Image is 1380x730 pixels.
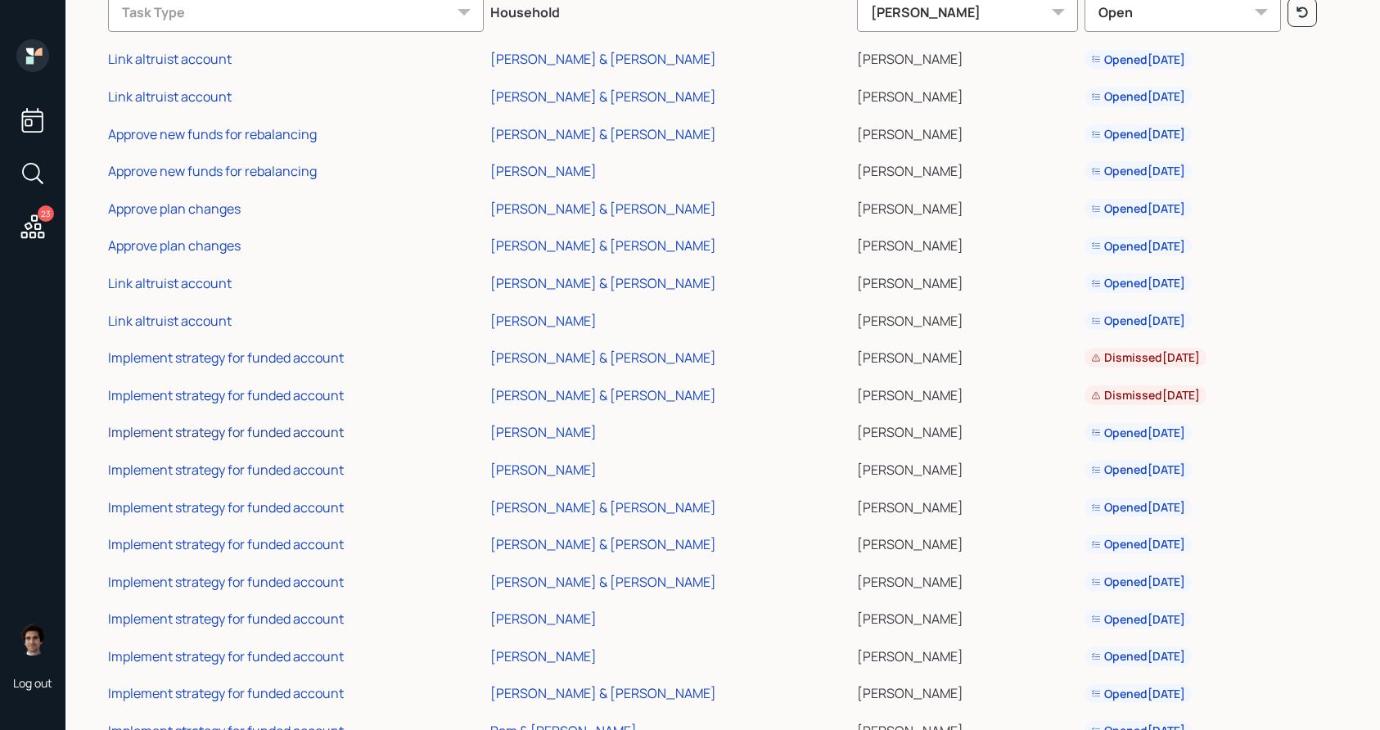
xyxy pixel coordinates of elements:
div: Opened [DATE] [1091,425,1185,441]
div: Approve new funds for rebalancing [108,125,317,143]
div: [PERSON_NAME] & [PERSON_NAME] [490,237,716,255]
div: Implement strategy for funded account [108,573,344,591]
div: [PERSON_NAME] [490,647,597,665]
div: Implement strategy for funded account [108,535,344,553]
div: Opened [DATE] [1091,574,1185,590]
div: Implement strategy for funded account [108,423,344,441]
div: Dismissed [DATE] [1091,387,1200,403]
td: [PERSON_NAME] [854,561,1081,598]
td: [PERSON_NAME] [854,486,1081,524]
div: Implement strategy for funded account [108,461,344,479]
td: [PERSON_NAME] [854,300,1081,337]
div: Opened [DATE] [1091,88,1185,105]
div: [PERSON_NAME] [490,162,597,180]
div: Link altruist account [108,50,232,68]
div: [PERSON_NAME] [490,610,597,628]
div: Opened [DATE] [1091,126,1185,142]
td: [PERSON_NAME] [854,635,1081,673]
div: [PERSON_NAME] & [PERSON_NAME] [490,50,716,68]
td: [PERSON_NAME] [854,262,1081,300]
div: Log out [13,675,52,691]
div: Opened [DATE] [1091,163,1185,179]
div: [PERSON_NAME] & [PERSON_NAME] [490,200,716,218]
div: Opened [DATE] [1091,52,1185,68]
div: [PERSON_NAME] & [PERSON_NAME] [490,573,716,591]
td: [PERSON_NAME] [854,187,1081,225]
div: Implement strategy for funded account [108,349,344,367]
td: [PERSON_NAME] [854,150,1081,187]
div: [PERSON_NAME] & [PERSON_NAME] [490,349,716,367]
td: [PERSON_NAME] [854,412,1081,449]
div: [PERSON_NAME] [490,423,597,441]
td: [PERSON_NAME] [854,113,1081,151]
td: [PERSON_NAME] [854,38,1081,76]
div: Opened [DATE] [1091,462,1185,478]
div: Implement strategy for funded account [108,684,344,702]
td: [PERSON_NAME] [854,374,1081,412]
div: Opened [DATE] [1091,648,1185,665]
div: Opened [DATE] [1091,686,1185,702]
div: Dismissed [DATE] [1091,349,1200,366]
div: Opened [DATE] [1091,313,1185,329]
div: Opened [DATE] [1091,275,1185,291]
div: [PERSON_NAME] & [PERSON_NAME] [490,274,716,292]
div: Implement strategy for funded account [108,498,344,516]
div: [PERSON_NAME] [490,461,597,479]
div: Implement strategy for funded account [108,647,344,665]
td: [PERSON_NAME] [854,336,1081,374]
div: Approve plan changes [108,200,241,218]
div: Link altruist account [108,312,232,330]
div: Opened [DATE] [1091,201,1185,217]
div: Approve plan changes [108,237,241,255]
div: Opened [DATE] [1091,238,1185,255]
div: Implement strategy for funded account [108,386,344,404]
div: [PERSON_NAME] & [PERSON_NAME] [490,386,716,404]
td: [PERSON_NAME] [854,598,1081,636]
div: Opened [DATE] [1091,611,1185,628]
div: [PERSON_NAME] [490,312,597,330]
img: harrison-schaefer-headshot-2.png [16,623,49,656]
div: Link altruist account [108,274,232,292]
td: [PERSON_NAME] [854,673,1081,710]
div: [PERSON_NAME] & [PERSON_NAME] [490,125,716,143]
div: Opened [DATE] [1091,499,1185,516]
div: Implement strategy for funded account [108,610,344,628]
td: [PERSON_NAME] [854,523,1081,561]
div: [PERSON_NAME] & [PERSON_NAME] [490,88,716,106]
div: [PERSON_NAME] & [PERSON_NAME] [490,684,716,702]
td: [PERSON_NAME] [854,225,1081,263]
div: Opened [DATE] [1091,536,1185,552]
div: [PERSON_NAME] & [PERSON_NAME] [490,498,716,516]
div: 23 [38,205,54,222]
td: [PERSON_NAME] [854,75,1081,113]
td: [PERSON_NAME] [854,448,1081,486]
div: [PERSON_NAME] & [PERSON_NAME] [490,535,716,553]
div: Approve new funds for rebalancing [108,162,317,180]
div: Link altruist account [108,88,232,106]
